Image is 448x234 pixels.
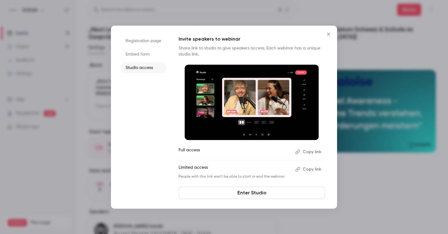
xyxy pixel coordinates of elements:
[185,65,319,140] img: Invite speakers to webinar
[293,147,325,157] button: Copy link
[293,164,325,174] button: Copy link
[179,187,325,199] a: Enter Studio
[179,174,290,179] p: People with this link won't be able to start or end the webinar
[179,164,290,174] p: Limited access
[179,35,325,43] p: Invite speakers to webinar
[121,62,166,73] li: Studio access
[121,49,166,60] li: Embed form
[322,28,335,40] button: Close
[179,147,290,157] p: Full access
[179,45,325,57] p: Share link to studio to give speakers access. Each webinar has a unique studio link.
[121,35,166,46] li: Registration page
